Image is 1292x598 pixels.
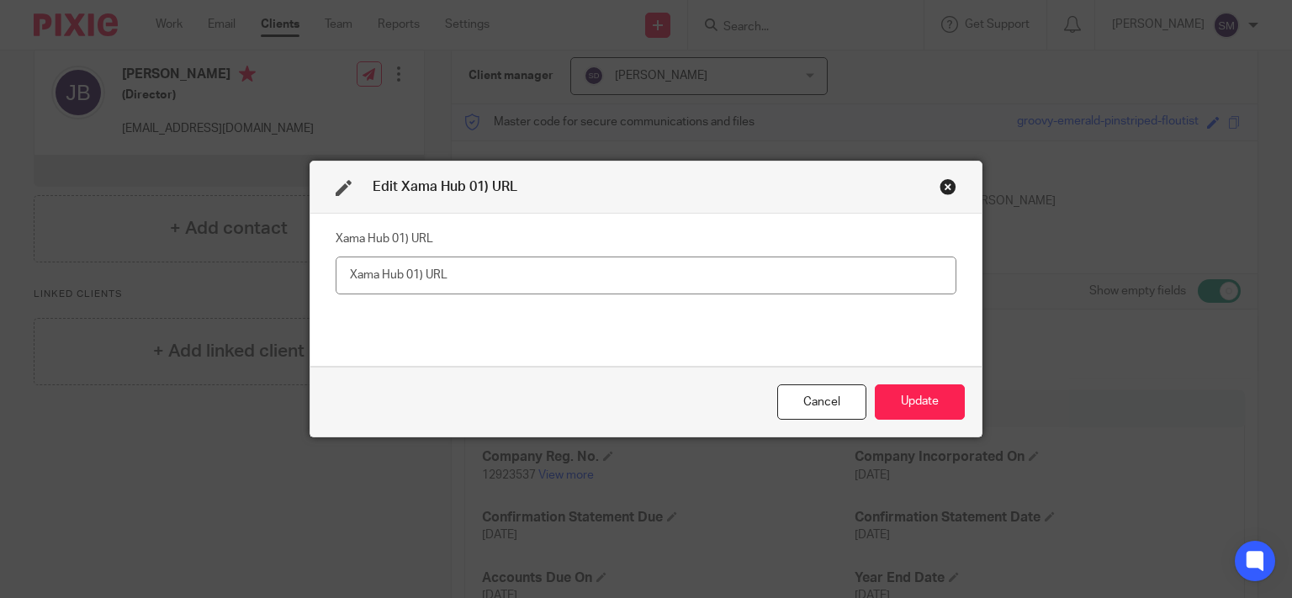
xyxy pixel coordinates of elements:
[336,230,433,247] label: Xama Hub 01) URL
[940,178,956,195] div: Close this dialog window
[373,180,517,193] span: Edit Xama Hub 01) URL
[336,257,956,294] input: Xama Hub 01) URL
[875,384,965,421] button: Update
[777,384,866,421] div: Close this dialog window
